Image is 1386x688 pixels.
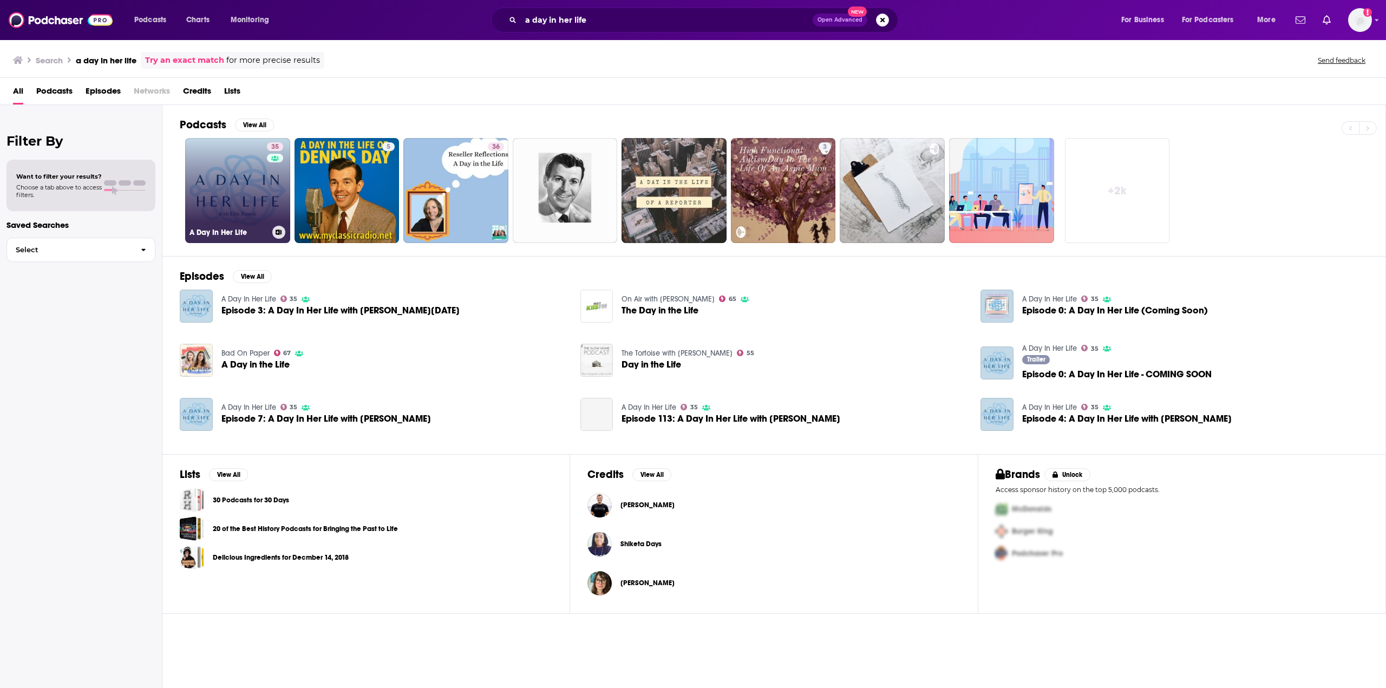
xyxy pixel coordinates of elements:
button: Unlock [1044,468,1090,481]
a: Amy Markham [620,579,675,587]
a: ListsView All [180,468,248,481]
span: Networks [134,82,170,104]
a: On Air with Ryan Seacrest [622,294,715,304]
a: Try an exact match [145,54,224,67]
img: Second Pro Logo [991,520,1012,542]
button: Send feedback [1315,56,1369,65]
a: Podchaser - Follow, Share and Rate Podcasts [9,10,113,30]
a: Adam Hergenrother [620,501,675,509]
span: Episode 3: A Day In Her Life with [PERSON_NAME][DATE] [221,306,460,315]
img: Episode 4: A Day In Her Life with Kate Bowler [980,398,1014,431]
span: Monitoring [231,12,269,28]
button: open menu [1250,11,1289,29]
a: Shiketa Days [620,540,662,548]
p: Saved Searches [6,220,155,230]
h3: Search [36,55,63,65]
span: Want to filter your results? [16,173,102,180]
span: Select [7,246,132,253]
span: A Day in the Life [221,360,290,369]
a: 20 of the Best History Podcasts for Bringing the Past to Life [180,516,204,541]
a: A Day In Her Life [1022,294,1077,304]
a: +2k [1065,138,1170,243]
a: A Day In Her Life [1022,344,1077,353]
span: New [848,6,867,17]
span: 35 [290,405,297,410]
span: [PERSON_NAME] [620,579,675,587]
span: For Business [1121,12,1164,28]
a: Lists [224,82,240,104]
span: Day in the Life [622,360,681,369]
a: Adam Hergenrother [587,493,612,517]
img: Episode 3: A Day In Her Life with Sarah Madeira Day [180,290,213,323]
a: 36 [403,138,508,243]
span: Episode 113: A Day In Her Life with [PERSON_NAME] [622,414,840,423]
span: Trailer [1027,356,1045,363]
span: for more precise results [226,54,320,67]
a: A Day In Her Life [622,403,676,412]
img: Episode 0: A Day In Her Life (Coming Soon) [980,290,1014,323]
a: 35 [280,404,298,410]
span: 5 [387,142,390,153]
span: Logged in as gabrielle.gantz [1348,8,1372,32]
span: 36 [492,142,500,153]
a: Episode 0: A Day In Her Life - COMING SOON [980,346,1014,379]
a: Bad On Paper [221,349,270,358]
a: Day in the Life [580,344,613,377]
a: Episode 7: A Day In Her Life with Ayana Lage [221,414,431,423]
span: 55 [747,351,754,356]
a: All [13,82,23,104]
a: A Day In Her Life [221,403,276,412]
a: 35 [1081,404,1099,410]
a: Episode 7: A Day In Her Life with Ayana Lage [180,398,213,431]
span: 65 [729,297,736,302]
img: The Day in the Life [580,290,613,323]
a: Episode 113: A Day In Her Life with Ellie Rineck [580,398,613,431]
a: 35 [1081,345,1099,351]
button: open menu [1175,11,1250,29]
button: Open AdvancedNew [813,14,867,27]
span: 35 [1091,297,1099,302]
a: Episode 3: A Day In Her Life with Sarah Madeira Day [221,306,460,315]
input: Search podcasts, credits, & more... [521,11,813,29]
a: Episode 113: A Day In Her Life with Ellie Rineck [622,414,840,423]
img: A Day in the Life [180,344,213,377]
span: Episode 7: A Day In Her Life with [PERSON_NAME] [221,414,431,423]
span: Podcasts [36,82,73,104]
a: 35 [681,404,698,410]
img: Amy Markham [587,571,612,595]
span: Delicious Ingredients for Decmber 14, 2018 [180,545,204,569]
a: Show notifications dropdown [1318,11,1335,29]
a: The Day in the Life [622,306,698,315]
button: Adam HergenrotherAdam Hergenrother [587,488,960,522]
button: open menu [1114,11,1178,29]
h2: Filter By [6,133,155,149]
span: Episode 0: A Day In Her Life (Coming Soon) [1022,306,1208,315]
span: Episode 0: A Day In Her Life - COMING SOON [1022,370,1212,379]
img: User Profile [1348,8,1372,32]
a: 55 [737,350,754,356]
a: CreditsView All [587,468,671,481]
a: 67 [274,350,291,356]
span: 35 [690,405,698,410]
button: View All [233,270,272,283]
span: Podchaser Pro [1012,549,1063,558]
a: Show notifications dropdown [1291,11,1310,29]
p: Access sponsor history on the top 5,000 podcasts. [996,486,1368,494]
button: open menu [223,11,283,29]
a: Episodes [86,82,121,104]
a: 35 [1081,296,1099,302]
button: Amy MarkhamAmy Markham [587,566,960,600]
h3: a day in her life [76,55,136,65]
a: A Day In Her Life [221,294,276,304]
img: Shiketa Days [587,532,612,556]
button: View All [209,468,248,481]
span: 35 [1091,405,1099,410]
a: Delicious Ingredients for Decmber 14, 2018 [213,552,349,563]
a: 65 [719,296,736,302]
